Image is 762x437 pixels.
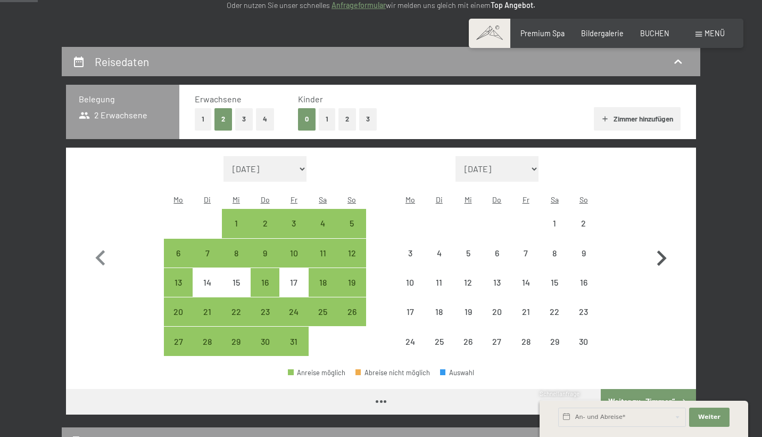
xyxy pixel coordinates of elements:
div: 11 [310,249,336,276]
div: 17 [397,307,424,334]
div: Fri Nov 07 2025 [511,239,540,268]
div: 16 [570,278,597,305]
div: 10 [397,278,424,305]
abbr: Mittwoch [465,195,472,204]
div: Wed Nov 05 2025 [453,239,482,268]
div: Fri Oct 03 2025 [279,209,308,238]
div: 5 [454,249,481,276]
div: Anreise nicht möglich [540,297,569,326]
a: BUCHEN [640,29,669,38]
div: Sun Oct 05 2025 [337,209,366,238]
div: Mon Nov 03 2025 [396,239,425,268]
div: Sat Nov 22 2025 [540,297,569,326]
div: Anreise möglich [279,327,308,355]
div: Wed Oct 22 2025 [222,297,251,326]
div: Anreise nicht möglich [483,268,511,297]
div: 22 [541,307,568,334]
div: Sat Oct 25 2025 [309,297,337,326]
div: Fri Nov 28 2025 [511,327,540,355]
div: Anreise möglich [337,239,366,268]
span: Erwachsene [195,94,242,104]
h3: Belegung [79,93,167,105]
button: Vorheriger Monat [85,156,116,357]
abbr: Dienstag [436,195,443,204]
div: 18 [310,278,336,305]
strong: Top Angebot. [491,1,535,10]
div: 16 [252,278,278,305]
div: 19 [454,307,481,334]
div: Tue Nov 25 2025 [425,327,453,355]
div: Anreise nicht möglich [569,327,598,355]
div: Anreise nicht möglich [540,239,569,268]
div: Anreise nicht möglich [396,268,425,297]
span: Premium Spa [520,29,565,38]
div: Anreise möglich [251,297,279,326]
span: Bildergalerie [581,29,624,38]
div: Fri Oct 24 2025 [279,297,308,326]
div: Mon Nov 10 2025 [396,268,425,297]
div: Anreise nicht möglich [511,297,540,326]
h2: Reisedaten [95,55,149,68]
div: Anreise nicht möglich [425,327,453,355]
div: Anreise möglich [251,327,279,355]
div: Sun Oct 12 2025 [337,239,366,268]
div: Anreise nicht möglich [453,268,482,297]
div: 22 [223,307,250,334]
div: 1 [223,219,250,246]
div: Anreise nicht möglich [453,239,482,268]
div: Anreise möglich [222,327,251,355]
abbr: Samstag [319,195,327,204]
div: Anreise möglich [309,268,337,297]
div: 21 [194,307,220,334]
div: Anreise möglich [279,297,308,326]
div: 26 [454,337,481,364]
div: Mon Oct 20 2025 [164,297,193,326]
div: 14 [194,278,220,305]
span: Kinder [298,94,323,104]
div: Wed Oct 08 2025 [222,239,251,268]
div: Sun Nov 16 2025 [569,268,598,297]
button: 0 [298,108,316,130]
div: Anreise nicht möglich [425,297,453,326]
div: 13 [165,278,192,305]
div: 11 [426,278,452,305]
div: Anreise möglich [309,239,337,268]
button: Nächster Monat [646,156,677,357]
div: 27 [165,337,192,364]
div: Wed Nov 26 2025 [453,327,482,355]
div: Anreise möglich [309,297,337,326]
div: Anreise nicht möglich [511,268,540,297]
button: Weiter zu „Zimmer“ [601,389,696,415]
div: 20 [484,307,510,334]
div: Thu Oct 02 2025 [251,209,279,238]
button: Weiter [689,408,730,427]
div: Anreise nicht möglich [453,327,482,355]
div: Anreise möglich [337,268,366,297]
div: 17 [280,278,307,305]
div: 31 [280,337,307,364]
span: Weiter [698,413,720,422]
div: 12 [338,249,365,276]
div: 7 [512,249,539,276]
div: 2 [570,219,597,246]
div: Anreise nicht möglich [425,239,453,268]
button: 1 [195,108,211,130]
div: Fri Oct 31 2025 [279,327,308,355]
div: Anreise möglich [193,297,221,326]
div: Wed Oct 29 2025 [222,327,251,355]
div: Anreise nicht möglich [540,209,569,238]
div: Anreise nicht möglich [483,239,511,268]
div: 7 [194,249,220,276]
div: Tue Oct 21 2025 [193,297,221,326]
button: 3 [235,108,253,130]
div: Auswahl [440,369,474,376]
div: 1 [541,219,568,246]
div: Thu Nov 27 2025 [483,327,511,355]
div: Thu Oct 16 2025 [251,268,279,297]
div: 26 [338,307,365,334]
div: Mon Nov 17 2025 [396,297,425,326]
div: Sun Nov 09 2025 [569,239,598,268]
div: Anreise möglich [251,239,279,268]
div: 4 [310,219,336,246]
